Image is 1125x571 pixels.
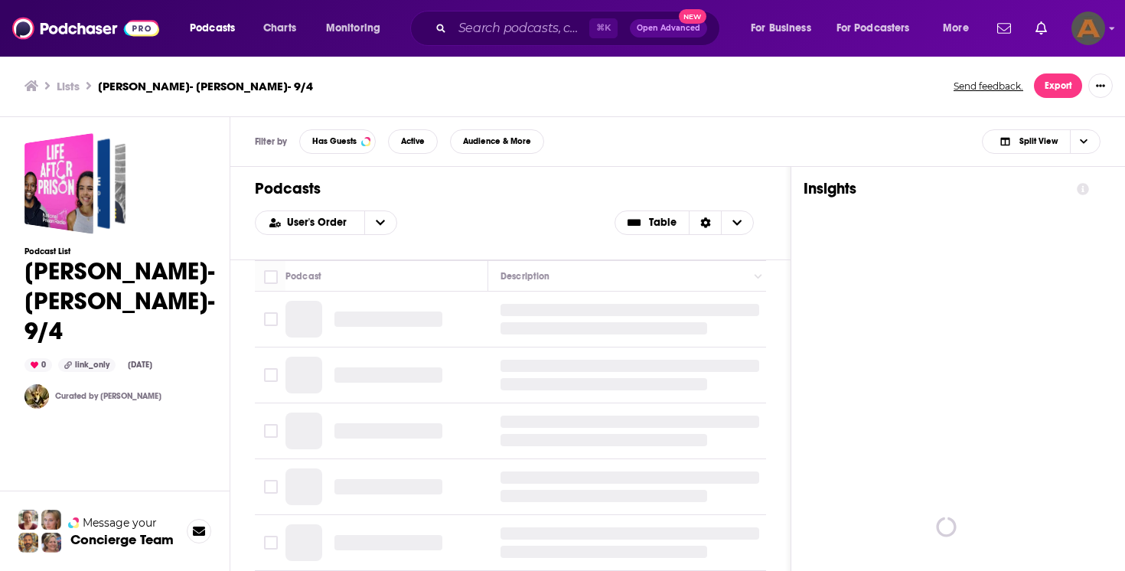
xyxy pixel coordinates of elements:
[264,312,278,326] span: Toggle select row
[804,179,1065,198] h1: Insights
[450,129,544,154] button: Audience & More
[315,16,400,41] button: open menu
[55,391,161,401] a: Curated by [PERSON_NAME]
[70,532,174,547] h3: Concierge Team
[740,16,830,41] button: open menu
[1019,137,1058,145] span: Split View
[24,358,52,372] div: 0
[255,136,287,147] h3: Filter by
[1029,15,1053,41] a: Show notifications dropdown
[1071,11,1105,45] button: Show profile menu
[264,536,278,550] span: Toggle select row
[190,18,235,39] span: Podcasts
[679,9,706,24] span: New
[41,533,61,553] img: Barbara Profile
[264,480,278,494] span: Toggle select row
[932,16,988,41] button: open menu
[41,510,61,530] img: Jules Profile
[263,18,296,39] span: Charts
[57,79,80,93] a: Lists
[991,15,1017,41] a: Show notifications dropdown
[264,424,278,438] span: Toggle select row
[364,211,396,234] button: open menu
[630,19,707,38] button: Open AdvancedNew
[18,533,38,553] img: Jon Profile
[255,179,766,198] h1: Podcasts
[83,515,157,530] span: Message your
[1088,73,1113,98] button: Show More Button
[689,211,721,234] div: Sort Direction
[264,368,278,382] span: Toggle select row
[24,246,214,256] h3: Podcast List
[615,210,755,235] button: Choose View
[836,18,910,39] span: For Podcasters
[24,256,214,346] h1: [PERSON_NAME]- [PERSON_NAME]- 9/4
[1034,73,1082,98] button: Export
[12,14,159,43] img: Podchaser - Follow, Share and Rate Podcasts
[637,24,700,32] span: Open Advanced
[285,267,321,285] div: Podcast
[287,217,352,228] span: User's Order
[179,16,255,41] button: open menu
[463,137,531,145] span: Audience & More
[749,267,768,285] button: Column Actions
[1071,11,1105,45] span: Logged in as AinsleyShea
[401,137,425,145] span: Active
[452,16,589,41] input: Search podcasts, credits, & more...
[312,137,357,145] span: Has Guests
[751,18,811,39] span: For Business
[943,18,969,39] span: More
[253,16,305,41] a: Charts
[98,79,313,93] h3: [PERSON_NAME]- [PERSON_NAME]- 9/4
[122,359,158,371] div: [DATE]
[24,384,49,409] img: SydneyDemo
[949,80,1028,93] button: Send feedback.
[24,133,126,234] a: Ainsley Shea- Mitch Pearlstein- 9/4
[1071,11,1105,45] img: User Profile
[255,210,397,235] h2: Choose List sort
[388,129,438,154] button: Active
[326,18,380,39] span: Monitoring
[256,217,364,228] button: open menu
[299,129,376,154] button: Has Guests
[982,129,1101,154] button: Choose View
[425,11,735,46] div: Search podcasts, credits, & more...
[18,510,38,530] img: Sydney Profile
[649,217,677,228] span: Table
[58,358,116,372] div: link_only
[589,18,618,38] span: ⌘ K
[827,16,932,41] button: open menu
[501,267,549,285] div: Description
